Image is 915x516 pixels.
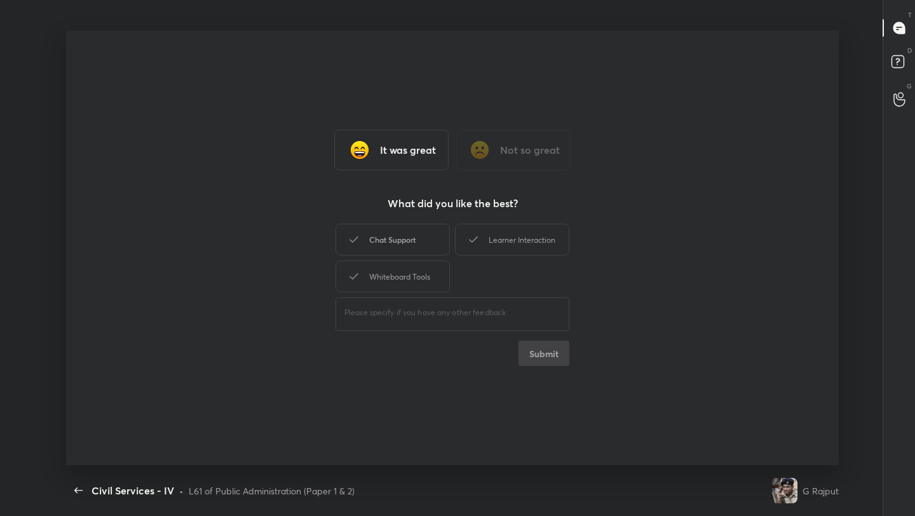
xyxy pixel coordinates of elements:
[335,224,450,255] div: Chat Support
[907,81,912,91] p: G
[388,196,518,211] h3: What did you like the best?
[467,137,492,163] img: frowning_face_cmp.gif
[907,46,912,55] p: D
[347,137,372,163] img: grinning_face_with_smiling_eyes_cmp.gif
[455,224,569,255] div: Learner Interaction
[500,142,560,158] h3: Not so great
[335,261,450,292] div: Whiteboard Tools
[179,484,184,498] div: •
[803,484,839,498] div: G Rajput
[380,142,436,158] h3: It was great
[189,484,355,498] div: L61 of Public Administration (Paper 1 & 2)
[91,483,174,498] div: Civil Services - IV
[772,478,797,503] img: 4d6be83f570242e9b3f3d3ea02a997cb.jpg
[908,10,912,20] p: T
